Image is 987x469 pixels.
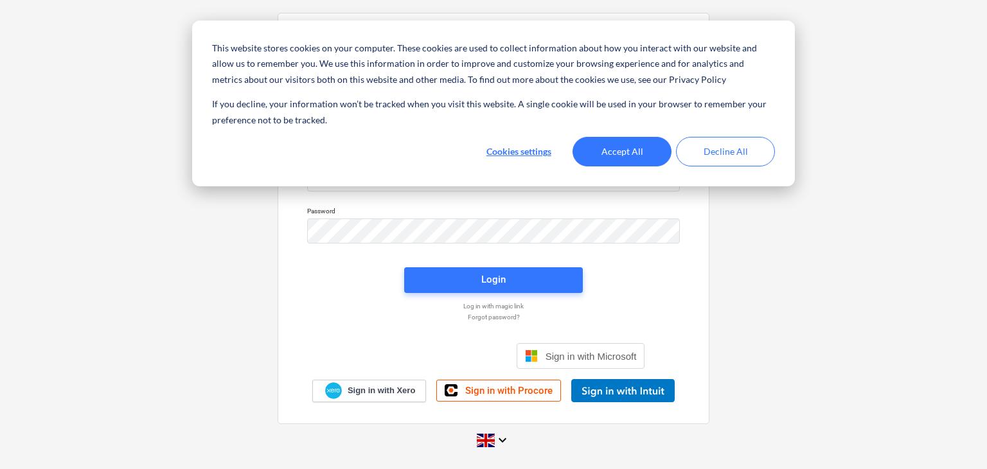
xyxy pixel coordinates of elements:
img: Xero logo [325,382,342,400]
div: Cookie banner [192,21,795,186]
button: Cookies settings [469,137,568,166]
a: Log in with magic link [301,302,686,310]
a: Forgot password? [301,313,686,321]
i: keyboard_arrow_down [495,432,510,448]
span: Sign in with Procore [465,385,553,396]
div: Login [481,271,506,288]
button: Login [404,267,583,293]
button: Decline All [676,137,775,166]
button: Accept All [573,137,671,166]
p: This website stores cookies on your computer. These cookies are used to collect information about... [212,40,775,88]
a: Sign in with Xero [312,380,427,402]
span: Sign in with Xero [348,385,415,396]
p: Password [307,207,680,218]
img: Microsoft logo [525,350,538,362]
a: Sign in with Procore [436,380,561,402]
iframe: Sisselogimine Google'i nupu abil [336,342,513,370]
span: Sign in with Microsoft [546,351,637,362]
p: If you decline, your information won’t be tracked when you visit this website. A single cookie wi... [212,96,775,128]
